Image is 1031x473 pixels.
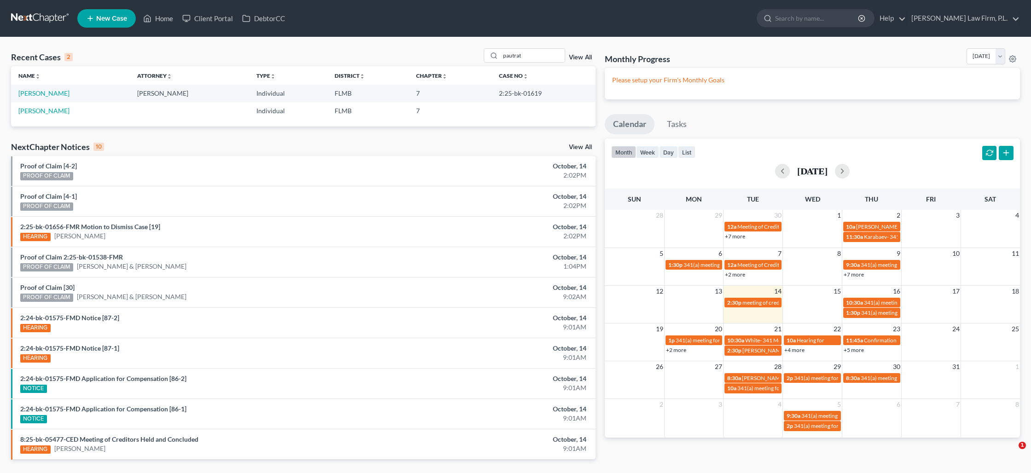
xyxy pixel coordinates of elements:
[861,375,950,381] span: 341(a) meeting for [PERSON_NAME]
[327,102,409,119] td: FLMB
[865,195,878,203] span: Thu
[20,445,51,454] div: HEARING
[718,248,723,259] span: 6
[718,399,723,410] span: 3
[492,85,596,102] td: 2:25-bk-01619
[1011,248,1020,259] span: 11
[11,141,104,152] div: NextChapter Notices
[499,72,528,79] a: Case Nounfold_more
[404,283,587,292] div: October, 14
[335,72,365,79] a: Districtunfold_more
[409,85,492,102] td: 7
[844,271,864,278] a: +7 more
[844,346,864,353] a: +5 more
[896,210,901,221] span: 2
[64,53,73,61] div: 2
[20,162,77,170] a: Proof of Claim [4-2]
[18,89,70,97] a: [PERSON_NAME]
[137,72,172,79] a: Attorneyunfold_more
[404,344,587,353] div: October, 14
[742,299,843,306] span: meeting of creditors for [PERSON_NAME]
[20,283,75,291] a: Proof of Claim [30]
[1014,361,1020,372] span: 1
[784,346,805,353] a: +4 more
[833,286,842,297] span: 15
[605,114,655,134] a: Calendar
[896,248,901,259] span: 9
[836,210,842,221] span: 1
[611,146,636,158] button: month
[1000,442,1022,464] iframe: Intercom live chat
[846,375,860,381] span: 8:30a
[836,248,842,259] span: 8
[725,271,745,278] a: +2 more
[404,222,587,231] div: October, 14
[777,248,782,259] span: 7
[745,337,793,344] span: White- 341 Meeting
[404,374,587,383] div: October, 14
[836,399,842,410] span: 5
[659,399,664,410] span: 2
[1014,399,1020,410] span: 8
[846,261,860,268] span: 9:30a
[77,292,186,301] a: [PERSON_NAME] & [PERSON_NAME]
[951,248,961,259] span: 10
[409,102,492,119] td: 7
[861,309,999,316] span: 341(a) meeting for [PERSON_NAME] & [PERSON_NAME]
[725,233,745,240] a: +7 more
[569,144,592,150] a: View All
[20,405,186,413] a: 2:24-bk-01575-FMD Application for Compensation [86-1]
[742,375,818,381] span: [PERSON_NAME]- 341 Meeting
[892,286,901,297] span: 16
[18,72,41,79] a: Nameunfold_more
[846,233,863,240] span: 11:30a
[20,375,186,382] a: 2:24-bk-01575-FMD Application for Compensation [86-2]
[727,385,736,392] span: 10a
[737,223,840,230] span: Meeting of Creditors for [PERSON_NAME]
[727,261,736,268] span: 12a
[96,15,127,22] span: New Case
[985,195,996,203] span: Sat
[404,404,587,414] div: October, 14
[237,10,290,27] a: DebtorCC
[54,231,105,241] a: [PERSON_NAME]
[404,323,587,332] div: 9:01AM
[20,202,73,211] div: PROOF OF CLAIM
[787,412,800,419] span: 9:30a
[737,261,840,268] span: Meeting of Creditors for [PERSON_NAME]
[678,146,695,158] button: list
[20,192,77,200] a: Proof of Claim [4-1]
[442,74,447,79] i: unfold_more
[846,309,860,316] span: 1:30p
[404,444,587,453] div: 9:01AM
[951,286,961,297] span: 17
[605,53,670,64] h3: Monthly Progress
[737,385,826,392] span: 341(a) meeting for [PERSON_NAME]
[404,435,587,444] div: October, 14
[20,324,51,332] div: HEARING
[833,323,842,335] span: 22
[926,195,936,203] span: Fri
[714,361,723,372] span: 27
[801,412,939,419] span: 341(a) meeting for [PERSON_NAME] & [PERSON_NAME]
[20,344,119,352] a: 2:24-bk-01575-FMD Notice [87-1]
[864,299,1002,306] span: 341(a) meeting for [PERSON_NAME] & [PERSON_NAME]
[777,399,782,410] span: 4
[655,323,664,335] span: 19
[659,248,664,259] span: 5
[20,223,160,231] a: 2:25-bk-01656-FMR Motion to Dismiss Case [19]
[249,85,327,102] td: Individual
[404,231,587,241] div: 2:02PM
[659,114,695,134] a: Tasks
[20,314,119,322] a: 2:24-bk-01575-FMD Notice [87-2]
[797,337,824,344] span: Hearing for
[612,75,1013,85] p: Please setup your Firm's Monthly Goals
[668,261,683,268] span: 1:30p
[256,72,276,79] a: Typeunfold_more
[404,353,587,362] div: 9:01AM
[666,346,686,353] a: +2 more
[955,399,961,410] span: 7
[714,210,723,221] span: 29
[404,162,587,171] div: October, 14
[20,294,73,302] div: PROOF OF CLAIM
